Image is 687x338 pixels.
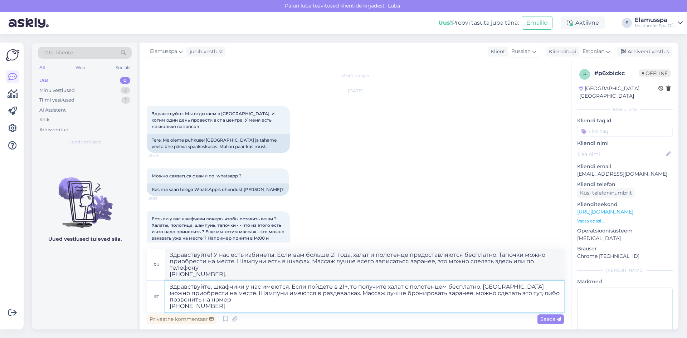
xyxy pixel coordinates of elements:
[577,188,635,198] div: Küsi telefoninumbrit
[6,48,19,62] img: Askly Logo
[438,19,519,27] div: Proovi tasuta juba täna:
[540,316,561,322] span: Saada
[39,77,49,84] div: Uus
[147,134,290,153] div: Tere. Me oleme puhkusel [GEOGRAPHIC_DATA] ja tahame veeta ühe päeva spaakeskuses. Mul on paar küs...
[577,139,673,147] p: Kliendi nimi
[546,48,576,55] div: Klienditugi
[635,17,683,29] a: ElamusspaMustamäe Spa OÜ
[68,139,102,145] span: Uued vestlused
[154,259,160,271] div: ru
[578,150,664,158] input: Lisa nimi
[577,235,673,242] p: [MEDICAL_DATA]
[639,69,671,77] span: Offline
[39,107,66,114] div: AI Assistent
[187,48,223,55] div: juhib vestlust
[114,63,132,72] div: Socials
[577,181,673,188] p: Kliendi telefon
[522,16,552,30] button: Emailid
[38,63,46,72] div: All
[583,48,604,55] span: Estonian
[149,153,176,158] span: 21:49
[32,165,137,229] img: No chats
[488,48,505,55] div: Klient
[152,173,242,178] span: Можно связаться с вами по whatsapp ?
[579,85,658,100] div: [GEOGRAPHIC_DATA], [GEOGRAPHIC_DATA]
[577,170,673,178] p: [EMAIL_ADDRESS][DOMAIN_NAME]
[577,126,673,137] input: Lisa tag
[577,201,673,208] p: Klienditeekond
[152,111,276,129] span: Здравствуйте. Мы отдыхаем в [GEOGRAPHIC_DATA], и хотим один день провести в спа центре. У меня ес...
[147,88,564,94] div: [DATE]
[147,183,289,196] div: Kas ma saan teiega WhatsAppis ühendust [PERSON_NAME]?
[577,117,673,124] p: Kliendi tag'id
[120,77,130,84] div: 0
[577,209,633,215] a: [URL][DOMAIN_NAME]
[577,253,673,260] p: Chrome [TECHNICAL_ID]
[39,116,50,123] div: Kõik
[622,18,632,28] div: E
[635,23,675,29] div: Mustamäe Spa OÜ
[165,281,564,312] textarea: Здравствуйте, шкафчики у нас имеются. Если пойдете в 21+, то получите халат с полотенцем бесплатн...
[44,49,73,57] span: Otsi kliente
[511,48,531,55] span: Russian
[39,126,69,133] div: Arhiveeritud
[147,314,216,324] div: Privaatne kommentaar
[147,73,564,79] div: Vestlus algas
[583,72,586,77] span: p
[39,87,75,94] div: Minu vestlused
[577,218,673,224] p: Vaata edasi ...
[165,249,564,280] textarea: Здравствуйте! У нас есть кабинеты. Если вам больше 21 года, халат и полотенце предоставляются бес...
[149,196,176,201] span: 21:53
[617,47,672,57] div: Arhiveeri vestlus
[577,278,673,285] p: Märkmed
[121,97,130,104] div: 1
[152,216,286,247] span: Есть ли у вас шкафчики локеры чтобы оставить вещи ? Халаты, полотнце, шампунь, тапочки - - что из...
[577,106,673,113] div: Kliendi info
[121,87,130,94] div: 2
[577,227,673,235] p: Operatsioonisüsteem
[438,19,452,26] b: Uus!
[150,48,177,55] span: Elamusspa
[577,267,673,274] div: [PERSON_NAME]
[154,290,159,303] div: et
[635,17,675,23] div: Elamusspa
[577,163,673,170] p: Kliendi email
[48,235,122,243] p: Uued vestlused tulevad siia.
[577,245,673,253] p: Brauser
[386,3,402,9] span: Luba
[74,63,87,72] div: Web
[39,97,74,104] div: Tiimi vestlused
[561,16,605,29] div: Aktiivne
[594,69,639,78] div: # p6xbickc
